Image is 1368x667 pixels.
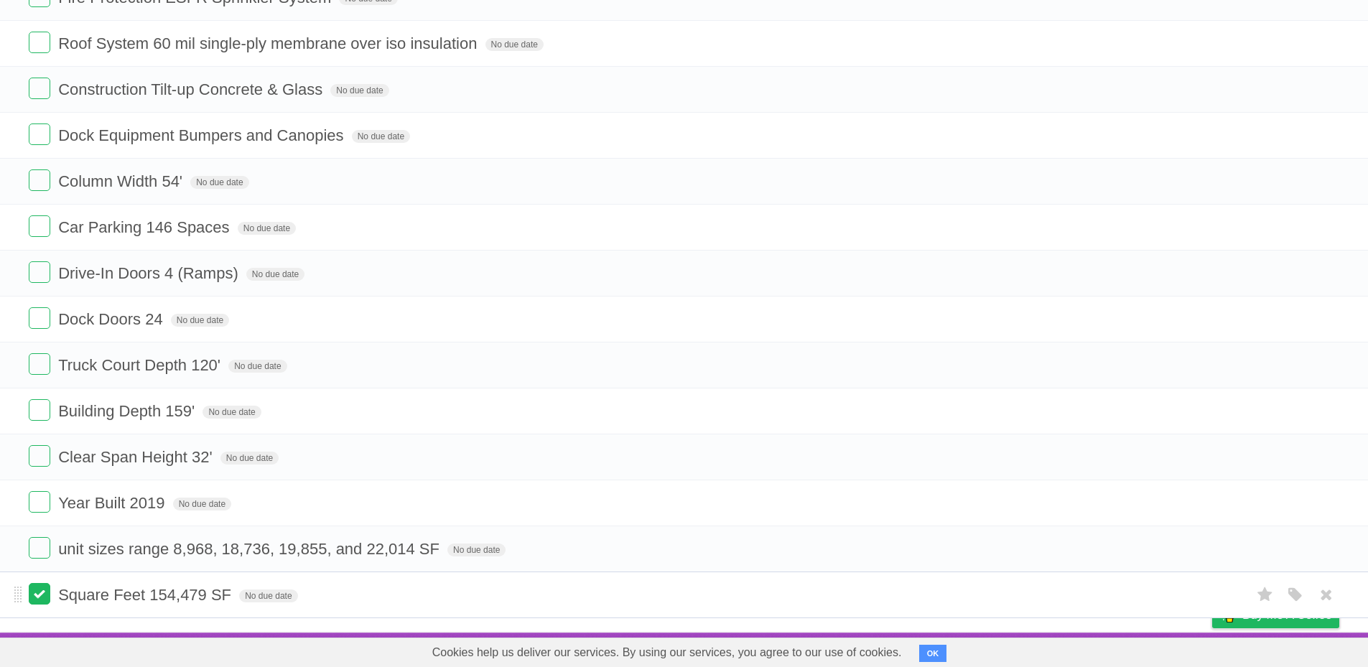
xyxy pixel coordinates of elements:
[1193,636,1231,663] a: Privacy
[228,360,287,373] span: No due date
[29,215,50,237] label: Done
[58,494,168,512] span: Year Built 2019
[58,402,198,420] span: Building Depth 159'
[58,80,326,98] span: Construction Tilt-up Concrete & Glass
[1021,636,1051,663] a: About
[58,264,242,282] span: Drive-In Doors 4 (Ramps)
[58,448,216,466] span: Clear Span Height 32'
[58,586,235,604] span: Square Feet 154,479 SF
[29,353,50,375] label: Done
[58,356,224,374] span: Truck Court Depth 120'
[29,32,50,53] label: Done
[330,84,388,97] span: No due date
[485,38,544,51] span: No due date
[1252,583,1279,607] label: Star task
[246,268,304,281] span: No due date
[220,452,279,465] span: No due date
[58,540,443,558] span: unit sizes range 8,968, 18,736, 19,855, and 22,014 SF
[29,399,50,421] label: Done
[29,583,50,605] label: Done
[29,491,50,513] label: Done
[29,261,50,283] label: Done
[352,130,410,143] span: No due date
[919,645,947,662] button: OK
[1145,636,1176,663] a: Terms
[1069,636,1127,663] a: Developers
[29,78,50,99] label: Done
[173,498,231,510] span: No due date
[239,589,297,602] span: No due date
[58,218,233,236] span: Car Parking 146 Spaces
[29,123,50,145] label: Done
[29,169,50,191] label: Done
[203,406,261,419] span: No due date
[58,126,347,144] span: Dock Equipment Bumpers and Canopies
[29,307,50,329] label: Done
[190,176,248,189] span: No due date
[58,34,480,52] span: Roof System 60 mil single-ply membrane over iso insulation
[29,537,50,559] label: Done
[1249,636,1339,663] a: Suggest a feature
[58,172,186,190] span: Column Width 54'
[1242,602,1332,628] span: Buy me a coffee
[447,544,506,556] span: No due date
[58,310,167,328] span: Dock Doors 24
[29,445,50,467] label: Done
[238,222,296,235] span: No due date
[171,314,229,327] span: No due date
[418,638,916,667] span: Cookies help us deliver our services. By using our services, you agree to our use of cookies.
